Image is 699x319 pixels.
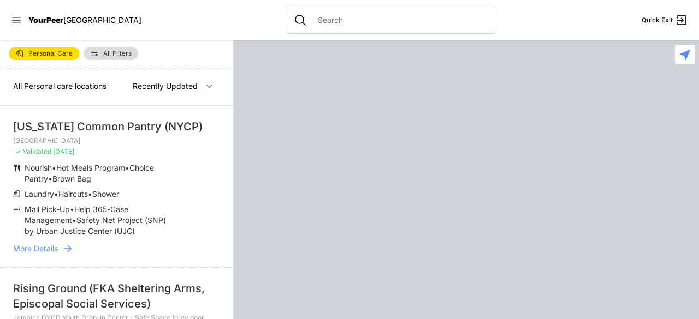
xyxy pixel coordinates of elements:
a: Personal Care [9,47,79,60]
span: • [54,189,58,198]
a: Quick Exit [642,14,688,27]
span: Mail Pick-Up [25,204,70,214]
span: [GEOGRAPHIC_DATA] [63,15,141,25]
span: Help 365-Case Management [25,204,128,225]
span: • [70,204,74,214]
p: [GEOGRAPHIC_DATA] [13,136,220,145]
span: Personal Care [28,50,73,57]
div: [US_STATE] Common Pantry (NYCP) [13,119,220,134]
div: Rising Ground (FKA Sheltering Arms, Episcopal Social Services) [13,281,220,311]
span: ✓ Validated [15,147,51,155]
span: Nourish [25,163,52,172]
span: More Details [13,243,58,254]
input: Search [311,15,489,26]
span: Safety Net Project (SNP) by Urban Justice Center (UJC) [25,215,166,236]
span: • [72,215,76,225]
span: All Filters [103,50,132,57]
span: Laundry [25,189,54,198]
a: More Details [13,243,220,254]
span: • [48,174,52,183]
span: [DATE] [53,147,74,155]
a: All Filters [84,47,138,60]
span: • [125,163,129,172]
span: Haircuts [58,189,88,198]
span: Shower [92,189,119,198]
span: Brown Bag [52,174,91,183]
span: All Personal care locations [13,81,106,91]
span: • [52,163,56,172]
span: YourPeer [28,15,63,25]
span: Quick Exit [642,16,673,25]
span: Hot Meals Program [56,163,125,172]
span: • [88,189,92,198]
a: YourPeer[GEOGRAPHIC_DATA] [28,17,141,23]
